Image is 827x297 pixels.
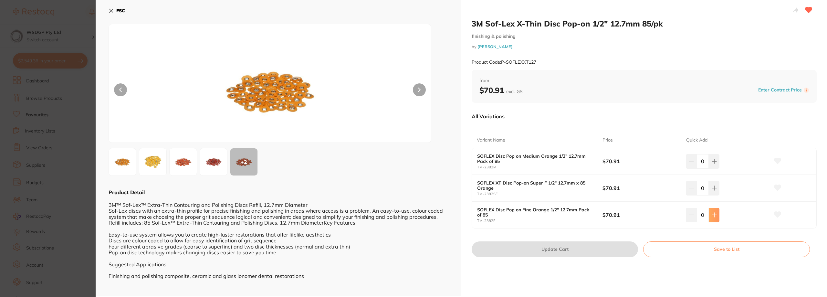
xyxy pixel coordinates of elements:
label: i [804,88,809,93]
small: TM-2382F [477,219,602,223]
p: Variant Name [477,137,505,143]
a: [PERSON_NAME] [477,44,513,49]
span: excl. GST [506,89,525,94]
p: Quick Add [686,137,707,143]
small: by [472,44,817,49]
p: All Variations [472,113,505,120]
small: Product Code: P-SOFLEXXT127 [472,59,536,65]
b: $70.91 [602,185,678,192]
button: Save to List [643,241,810,257]
span: from [479,78,809,84]
b: SOFLEX Disc Pop on Medium Orange 1/2" 12.7mm Pack of 85 [477,154,590,164]
b: Product Detail [109,189,145,196]
div: 3M™ Sof-Lex™ Extra-Thin Contouring and Polishing Discs Refill, 12.7mm Diameter Sof-Lex discs with... [109,196,448,291]
img: ODJGLmpwZw [111,150,134,174]
b: SOFLEX Disc Pop on Fine Orange 1/2" 12.7mm Pack of 85 [477,207,590,217]
img: ODJDLmpwZw [202,150,225,174]
small: TM-2382SF [477,192,602,196]
div: + 2 [230,148,257,175]
button: +2 [230,148,258,176]
img: ODJTRi5qcGc [141,150,164,174]
button: Update Cart [472,241,638,257]
b: ESC [116,8,125,14]
button: Enter Contract Price [756,87,804,93]
img: ODJNLmpwZw [172,150,195,174]
b: $70.91 [602,211,678,218]
small: TM-2382M [477,165,602,169]
b: $70.91 [479,85,525,95]
img: ODJGLmpwZw [173,40,366,143]
button: ESC [109,5,125,16]
b: SOFLEX XT Disc Pop-on Super F 1/2" 12.7mm x 85 Orange [477,180,590,191]
h2: 3M Sof-Lex X-Thin Disc Pop-on 1/2" 12.7mm 85/pk [472,19,817,28]
b: $70.91 [602,158,678,165]
p: Price [602,137,613,143]
small: finishing & polishing [472,34,817,39]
